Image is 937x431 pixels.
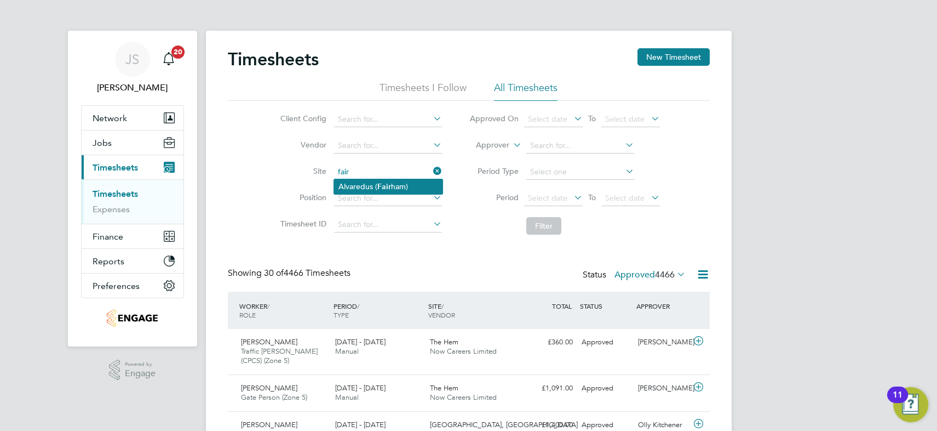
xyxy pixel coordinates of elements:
span: Select date [528,114,567,124]
button: Network [82,106,183,130]
div: STATUS [577,296,634,316]
label: Timesheet ID [277,219,326,229]
button: Finance [82,224,183,248]
span: [DATE] - [DATE] [335,337,386,347]
span: To [585,111,599,126]
span: TOTAL [552,302,572,310]
div: PERIOD [331,296,426,325]
div: Approved [577,333,634,351]
div: 11 [893,395,902,409]
button: Jobs [82,131,183,155]
a: Timesheets [93,189,138,199]
span: To [585,190,599,205]
div: WORKER [237,296,331,325]
span: Traffic [PERSON_NAME] (CPCS) (Zone 5) [241,347,318,365]
label: Vendor [277,140,326,150]
input: Search for... [334,112,442,127]
button: Reports [82,249,183,273]
span: [GEOGRAPHIC_DATA], [GEOGRAPHIC_DATA] [430,420,578,429]
span: Select date [605,193,645,203]
a: JS[PERSON_NAME] [81,42,184,94]
span: Preferences [93,281,140,291]
span: / [441,302,444,310]
span: The Hem [430,383,458,393]
span: Now Careers Limited [430,347,497,356]
label: Approved [614,269,686,280]
div: £1,091.00 [520,379,577,398]
li: All Timesheets [494,81,557,101]
span: [PERSON_NAME] [241,420,297,429]
span: VENDOR [428,310,455,319]
span: Network [93,113,127,123]
button: New Timesheet [637,48,710,66]
span: [DATE] - [DATE] [335,420,386,429]
button: Open Resource Center, 11 new notifications [893,387,928,422]
span: 20 [171,46,185,59]
span: James Symons [81,81,184,94]
nav: Main navigation [68,31,197,347]
span: Select date [528,193,567,203]
label: Position [277,192,326,202]
li: Timesheets I Follow [380,81,467,101]
div: [PERSON_NAME] [634,379,691,398]
div: APPROVER [634,296,691,316]
span: TYPE [334,310,349,319]
span: ROLE [239,310,256,319]
span: [PERSON_NAME] [241,337,297,347]
span: The Hem [430,337,458,347]
label: Approved On [469,114,519,123]
span: JS [125,52,139,66]
div: [PERSON_NAME] [634,333,691,351]
button: Filter [526,217,561,235]
span: / [357,302,359,310]
button: Timesheets [82,155,183,179]
span: Jobs [93,138,112,148]
span: 30 of [264,268,284,279]
button: Preferences [82,274,183,298]
span: 4466 Timesheets [264,268,350,279]
li: Alvaredus ( ham) [334,179,442,194]
input: Search for... [334,191,442,206]
label: Period [469,192,519,202]
span: [DATE] - [DATE] [335,383,386,393]
input: Search for... [526,138,634,154]
a: 20 [158,42,180,77]
div: Showing [228,268,353,279]
label: Approver [460,140,509,151]
span: Engage [125,369,156,378]
input: Select one [526,165,634,180]
span: Gate Person (Zone 5) [241,393,307,402]
span: Manual [335,393,359,402]
span: Manual [335,347,359,356]
div: Timesheets [82,179,183,224]
span: Powered by [125,360,156,369]
span: Timesheets [93,162,138,173]
h2: Timesheets [228,48,319,70]
label: Period Type [469,166,519,176]
div: £360.00 [520,333,577,351]
span: Finance [93,231,123,242]
input: Search for... [334,165,442,180]
span: [PERSON_NAME] [241,383,297,393]
span: Now Careers Limited [430,393,497,402]
a: Powered byEngage [109,360,156,381]
div: SITE [426,296,520,325]
span: Select date [605,114,645,124]
b: Fair [377,182,391,191]
img: nowcareers-logo-retina.png [107,309,158,327]
div: Approved [577,379,634,398]
label: Site [277,166,326,176]
input: Search for... [334,138,442,154]
a: Expenses [93,204,130,214]
span: 4466 [655,269,675,280]
div: Status [583,268,688,283]
span: / [267,302,269,310]
span: Reports [93,256,124,266]
a: Go to home page [81,309,184,327]
label: Client Config [277,114,326,123]
input: Search for... [334,217,442,232]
